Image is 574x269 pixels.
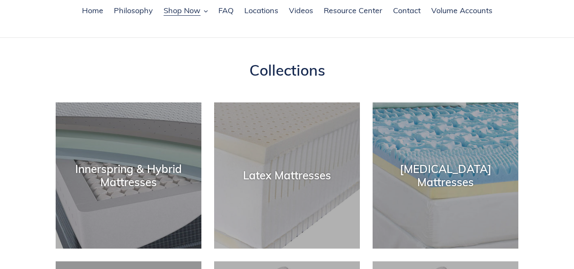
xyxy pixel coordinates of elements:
span: Contact [393,6,421,16]
span: Home [82,6,103,16]
span: Shop Now [164,6,201,16]
span: Locations [244,6,278,16]
span: Resource Center [324,6,382,16]
span: Philosophy [114,6,153,16]
div: Latex Mattresses [214,169,360,182]
a: Home [78,5,107,17]
span: FAQ [218,6,234,16]
h1: Collections [56,61,519,79]
a: Latex Mattresses [214,102,360,248]
a: [MEDICAL_DATA] Mattresses [373,102,518,248]
a: Innerspring & Hybrid Mattresses [56,102,201,248]
a: FAQ [214,5,238,17]
div: [MEDICAL_DATA] Mattresses [373,162,518,189]
a: Videos [285,5,317,17]
span: Videos [289,6,313,16]
div: Innerspring & Hybrid Mattresses [56,162,201,189]
a: Contact [389,5,425,17]
a: Resource Center [320,5,387,17]
span: Volume Accounts [431,6,492,16]
a: Volume Accounts [427,5,497,17]
button: Shop Now [159,5,212,17]
a: Philosophy [110,5,157,17]
a: Locations [240,5,283,17]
